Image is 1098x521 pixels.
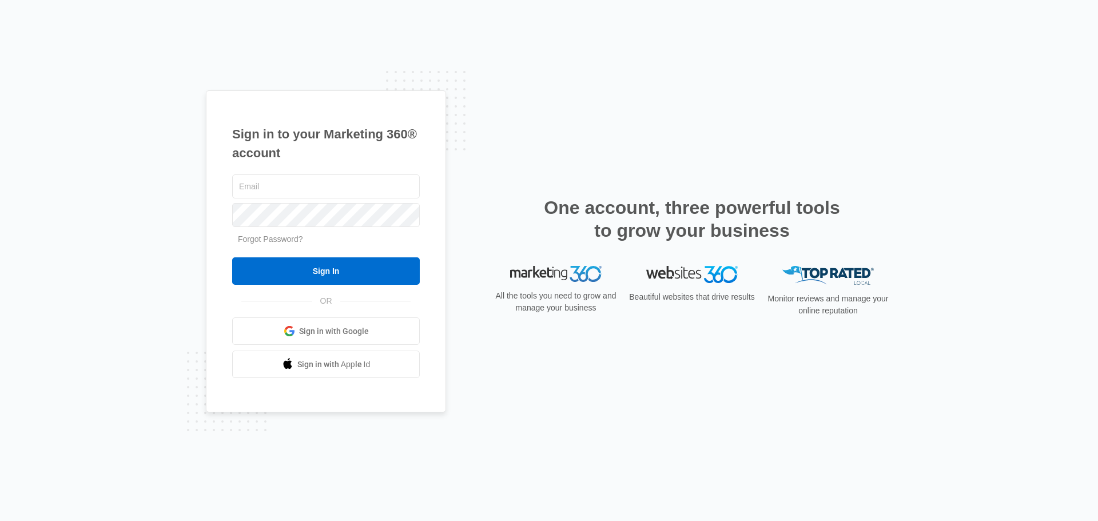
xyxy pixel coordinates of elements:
[297,359,371,371] span: Sign in with Apple Id
[238,234,303,244] a: Forgot Password?
[510,266,602,282] img: Marketing 360
[628,291,756,303] p: Beautiful websites that drive results
[232,351,420,378] a: Sign in with Apple Id
[232,257,420,285] input: Sign In
[299,325,369,337] span: Sign in with Google
[782,266,874,285] img: Top Rated Local
[540,196,844,242] h2: One account, three powerful tools to grow your business
[232,125,420,162] h1: Sign in to your Marketing 360® account
[764,293,892,317] p: Monitor reviews and manage your online reputation
[232,174,420,198] input: Email
[646,266,738,283] img: Websites 360
[312,295,340,307] span: OR
[232,317,420,345] a: Sign in with Google
[492,290,620,314] p: All the tools you need to grow and manage your business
